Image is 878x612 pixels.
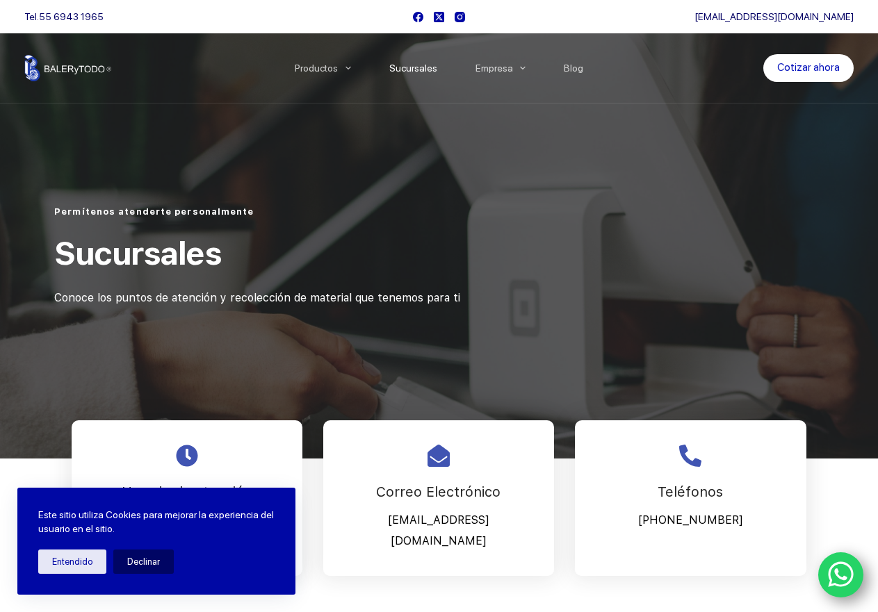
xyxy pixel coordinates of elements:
span: Correo Electrónico [376,483,501,500]
a: Cotizar ahora [763,54,854,82]
a: X (Twitter) [434,12,444,22]
a: 55 6943 1965 [39,11,104,22]
a: [EMAIL_ADDRESS][DOMAIN_NAME] [694,11,854,22]
span: Sucursales [54,234,221,272]
img: Balerytodo [24,55,111,81]
span: Horario de atención [122,483,252,500]
span: Teléfonos [658,483,723,500]
p: [PHONE_NUMBER] [592,510,789,531]
p: [EMAIL_ADDRESS][DOMAIN_NAME] [341,510,537,552]
span: Permítenos atenderte personalmente [54,206,254,217]
a: WhatsApp [818,552,864,598]
span: Conoce los puntos de atención y recolección de material que tenemos para ti [54,291,460,304]
span: Tel. [24,11,104,22]
button: Declinar [113,549,174,574]
button: Entendido [38,549,106,574]
nav: Menu Principal [275,33,603,103]
a: Instagram [455,12,465,22]
a: Facebook [413,12,423,22]
p: Este sitio utiliza Cookies para mejorar la experiencia del usuario en el sitio. [38,508,275,536]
